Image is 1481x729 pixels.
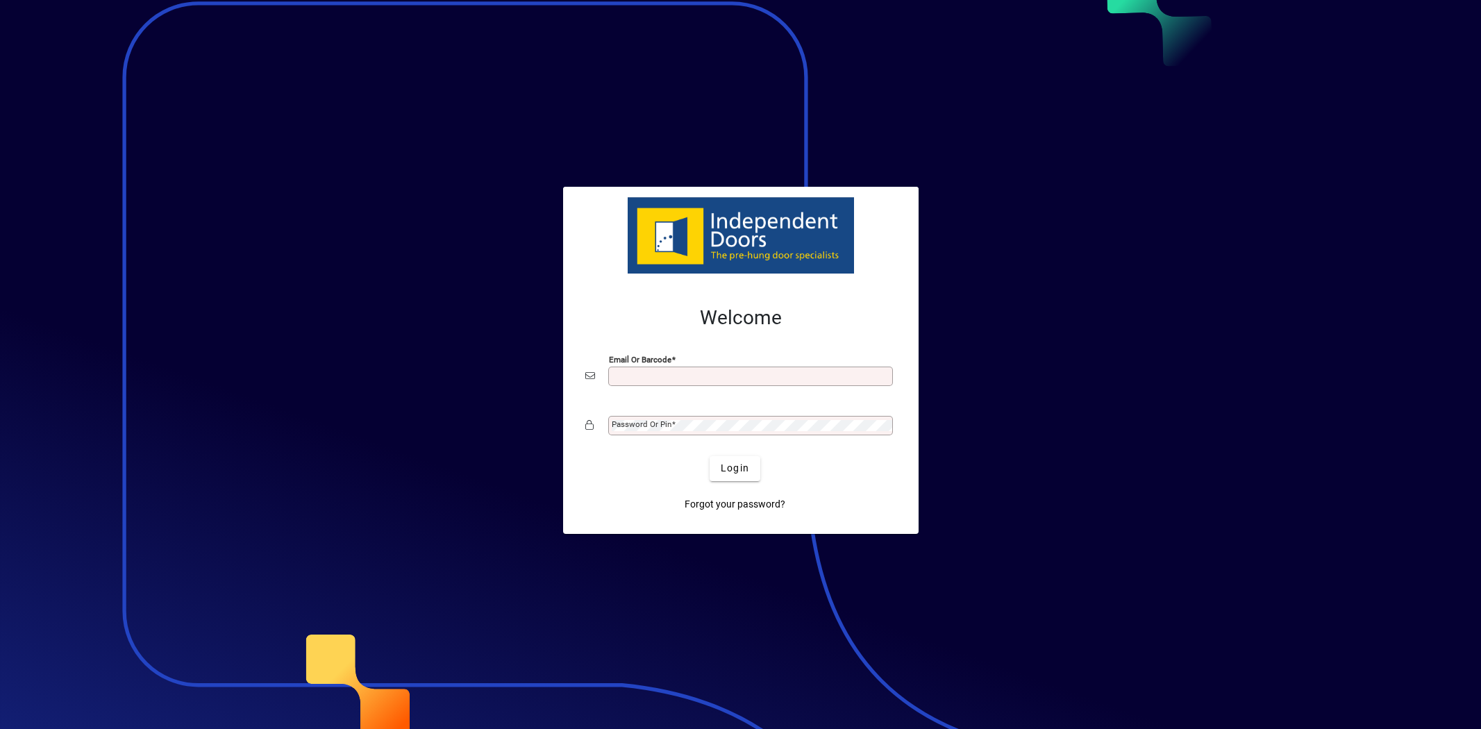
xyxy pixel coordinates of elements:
[585,306,896,330] h2: Welcome
[679,492,791,517] a: Forgot your password?
[609,354,671,364] mat-label: Email or Barcode
[612,419,671,429] mat-label: Password or Pin
[721,461,749,476] span: Login
[710,456,760,481] button: Login
[685,497,785,512] span: Forgot your password?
